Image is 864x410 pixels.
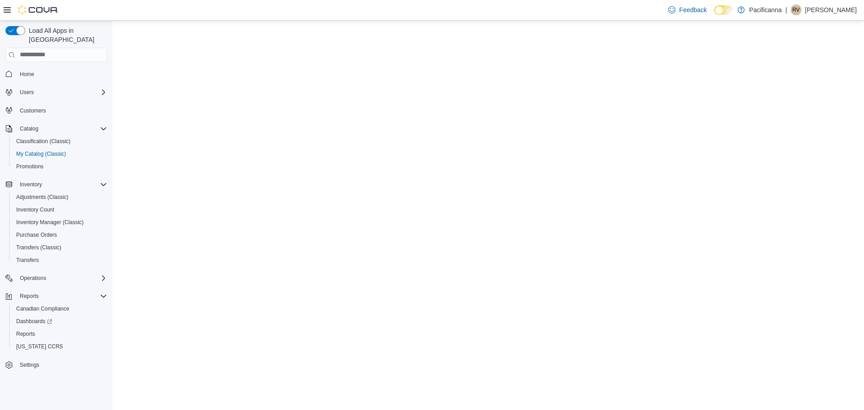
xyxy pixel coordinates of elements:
a: Inventory Count [13,204,58,215]
span: Transfers [16,257,39,264]
a: Purchase Orders [13,230,61,240]
span: Feedback [679,5,706,14]
button: Purchase Orders [9,229,111,241]
a: Transfers [13,255,42,266]
input: Dark Mode [714,5,733,15]
span: Promotions [16,163,44,170]
span: Classification (Classic) [16,138,71,145]
span: Reports [20,293,39,300]
span: Reports [16,330,35,338]
span: Catalog [16,123,107,134]
span: Transfers (Classic) [13,242,107,253]
a: Canadian Compliance [13,303,73,314]
span: Reports [16,291,107,302]
span: Home [16,68,107,80]
span: Adjustments (Classic) [16,194,68,201]
span: Washington CCRS [13,341,107,352]
span: Inventory Count [16,206,54,213]
a: [US_STATE] CCRS [13,341,67,352]
span: Inventory [20,181,42,188]
a: Inventory Manager (Classic) [13,217,87,228]
span: Dashboards [13,316,107,327]
span: Load All Apps in [GEOGRAPHIC_DATA] [25,26,107,44]
span: Settings [20,361,39,369]
span: Settings [16,359,107,370]
span: Dashboards [16,318,52,325]
button: Transfers [9,254,111,266]
button: Operations [2,272,111,284]
button: Promotions [9,160,111,173]
a: Adjustments (Classic) [13,192,72,203]
span: My Catalog (Classic) [16,150,66,158]
span: Inventory Manager (Classic) [16,219,84,226]
span: Customers [16,105,107,116]
p: [PERSON_NAME] [805,5,857,15]
button: Inventory Count [9,203,111,216]
span: Transfers (Classic) [16,244,61,251]
a: Dashboards [9,315,111,328]
span: Promotions [13,161,107,172]
button: Adjustments (Classic) [9,191,111,203]
span: Home [20,71,34,78]
span: Reports [13,329,107,339]
a: Customers [16,105,49,116]
button: Catalog [2,122,111,135]
a: Promotions [13,161,47,172]
span: Inventory [16,179,107,190]
a: Dashboards [13,316,56,327]
button: Inventory [2,178,111,191]
p: Pacificanna [749,5,782,15]
button: Catalog [16,123,42,134]
span: Adjustments (Classic) [13,192,107,203]
a: Transfers (Classic) [13,242,65,253]
p: | [785,5,787,15]
button: Canadian Compliance [9,302,111,315]
span: Customers [20,107,46,114]
span: Users [16,87,107,98]
button: Users [16,87,37,98]
button: Reports [2,290,111,302]
span: Canadian Compliance [13,303,107,314]
div: Rachael Veenstra [791,5,801,15]
button: Transfers (Classic) [9,241,111,254]
span: Catalog [20,125,38,132]
a: Reports [13,329,39,339]
a: Classification (Classic) [13,136,74,147]
button: Home [2,68,111,81]
button: My Catalog (Classic) [9,148,111,160]
span: Operations [20,275,46,282]
button: [US_STATE] CCRS [9,340,111,353]
span: Purchase Orders [13,230,107,240]
button: Inventory Manager (Classic) [9,216,111,229]
span: RV [792,5,800,15]
span: Operations [16,273,107,284]
span: My Catalog (Classic) [13,149,107,159]
button: Reports [16,291,42,302]
span: Canadian Compliance [16,305,69,312]
a: My Catalog (Classic) [13,149,70,159]
button: Inventory [16,179,45,190]
span: Transfers [13,255,107,266]
button: Settings [2,358,111,371]
span: Purchase Orders [16,231,57,239]
span: [US_STATE] CCRS [16,343,63,350]
a: Settings [16,360,43,370]
span: Users [20,89,34,96]
span: Inventory Manager (Classic) [13,217,107,228]
button: Customers [2,104,111,117]
button: Operations [16,273,50,284]
button: Users [2,86,111,99]
a: Feedback [665,1,710,19]
span: Classification (Classic) [13,136,107,147]
nav: Complex example [5,64,107,395]
img: Cova [18,5,58,14]
button: Classification (Classic) [9,135,111,148]
button: Reports [9,328,111,340]
span: Inventory Count [13,204,107,215]
a: Home [16,69,38,80]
